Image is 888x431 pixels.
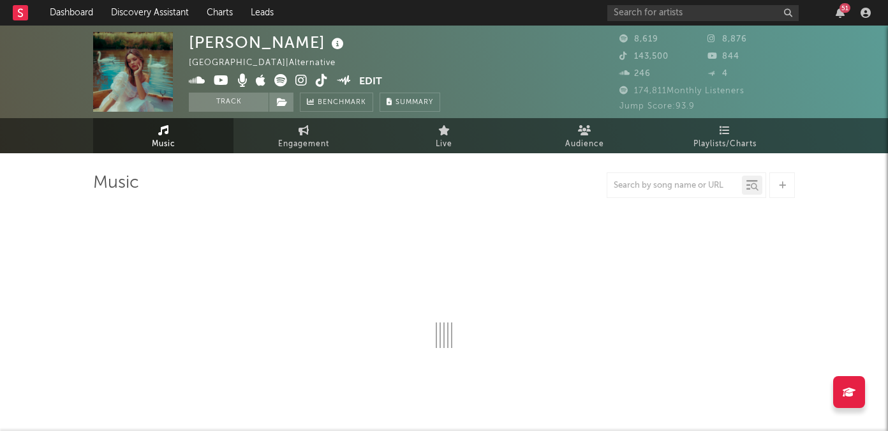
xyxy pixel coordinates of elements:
[655,118,795,153] a: Playlists/Charts
[619,102,695,110] span: Jump Score: 93.9
[152,137,175,152] span: Music
[619,52,669,61] span: 143,500
[693,137,757,152] span: Playlists/Charts
[619,87,744,95] span: 174,811 Monthly Listeners
[607,5,799,21] input: Search for artists
[707,70,728,78] span: 4
[278,137,329,152] span: Engagement
[300,93,373,112] a: Benchmark
[189,93,269,112] button: Track
[707,35,747,43] span: 8,876
[707,52,739,61] span: 844
[836,8,845,18] button: 51
[514,118,655,153] a: Audience
[189,32,347,53] div: [PERSON_NAME]
[565,137,604,152] span: Audience
[619,70,651,78] span: 246
[233,118,374,153] a: Engagement
[380,93,440,112] button: Summary
[318,95,366,110] span: Benchmark
[619,35,658,43] span: 8,619
[436,137,452,152] span: Live
[840,3,850,13] div: 51
[359,74,382,90] button: Edit
[189,56,350,71] div: [GEOGRAPHIC_DATA] | Alternative
[374,118,514,153] a: Live
[93,118,233,153] a: Music
[607,181,742,191] input: Search by song name or URL
[396,99,433,106] span: Summary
